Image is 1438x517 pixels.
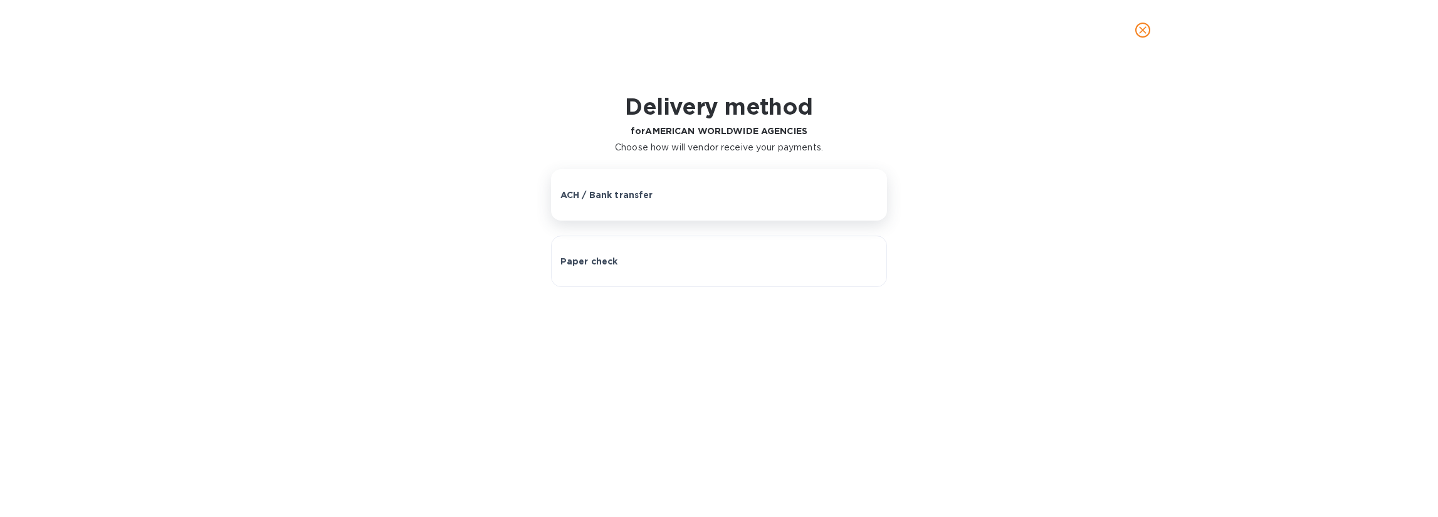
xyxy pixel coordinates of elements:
[551,169,888,221] button: ACH / Bank transfer
[551,236,888,287] button: Paper check
[615,141,823,154] p: Choose how will vendor receive your payments.
[631,126,807,136] b: for AMERICAN WORLDWIDE AGENCIES
[615,93,823,120] h1: Delivery method
[1128,15,1158,45] button: close
[560,189,653,201] p: ACH / Bank transfer
[560,255,618,268] p: Paper check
